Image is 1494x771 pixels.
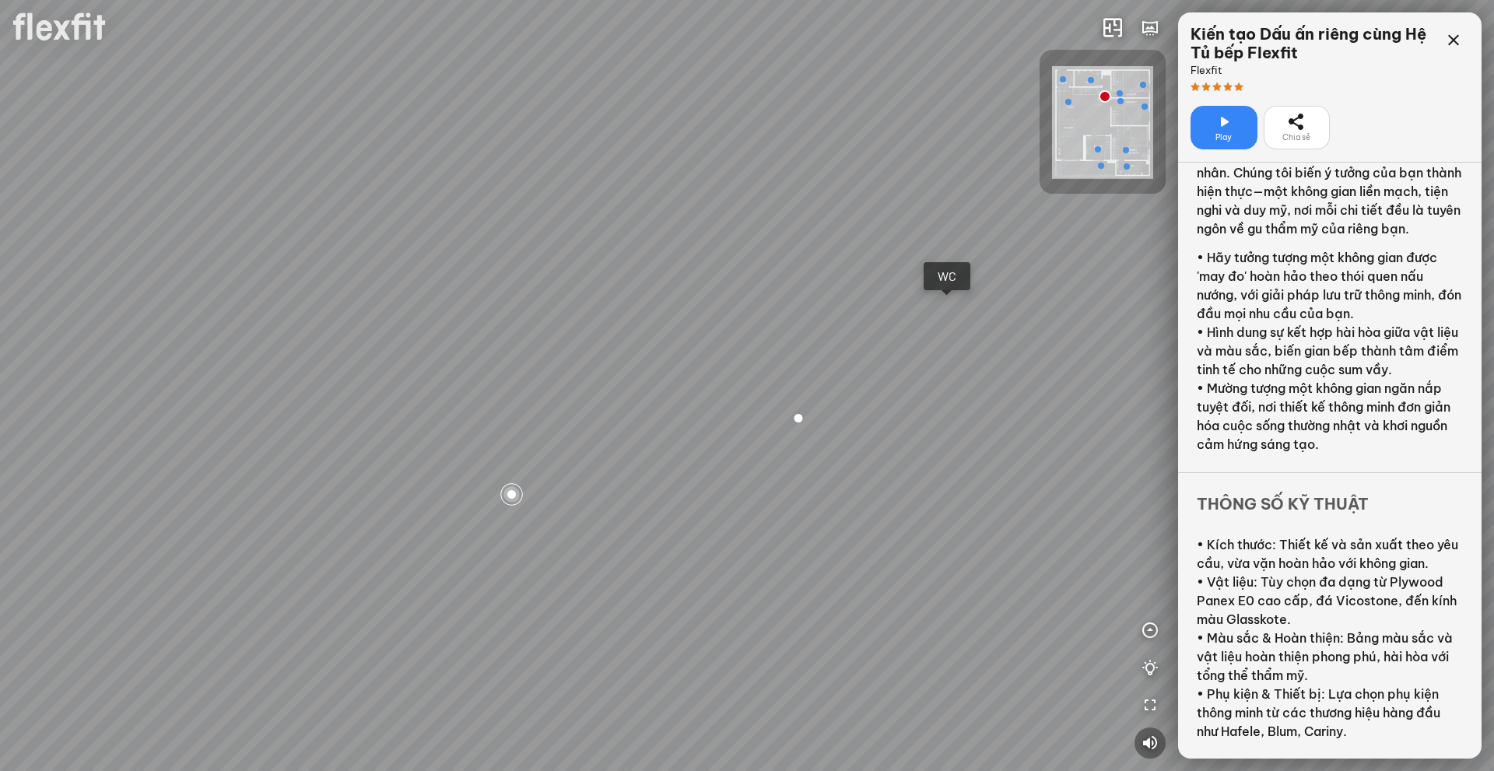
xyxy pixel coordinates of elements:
span: star [1201,82,1211,92]
div: WC [933,268,961,284]
span: star [1223,82,1233,92]
img: Flexfit_Apt1_M__JKL4XAWR2ATG.png [1052,66,1153,179]
div: Thông số kỹ thuật [1178,472,1482,516]
span: Chia sẻ [1282,131,1310,144]
div: Kiến tạo Dấu ấn riêng cùng Hệ Tủ bếp Flexfit [1191,25,1438,62]
img: logo [12,12,106,41]
span: star [1234,82,1243,92]
span: star [1212,82,1222,92]
p: • Hãy tưởng tượng một không gian được 'may đo' hoàn hảo theo thói quen nấu nướng, với giải pháp l... [1197,248,1463,454]
span: Play [1215,131,1232,144]
p: • Kích thước: Thiết kế và sản xuất theo yêu cầu, vừa vặn hoàn hảo với không gian. • Vật liệu: Tùy... [1197,535,1463,741]
div: Flexfit [1191,62,1438,78]
span: star [1191,82,1200,92]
